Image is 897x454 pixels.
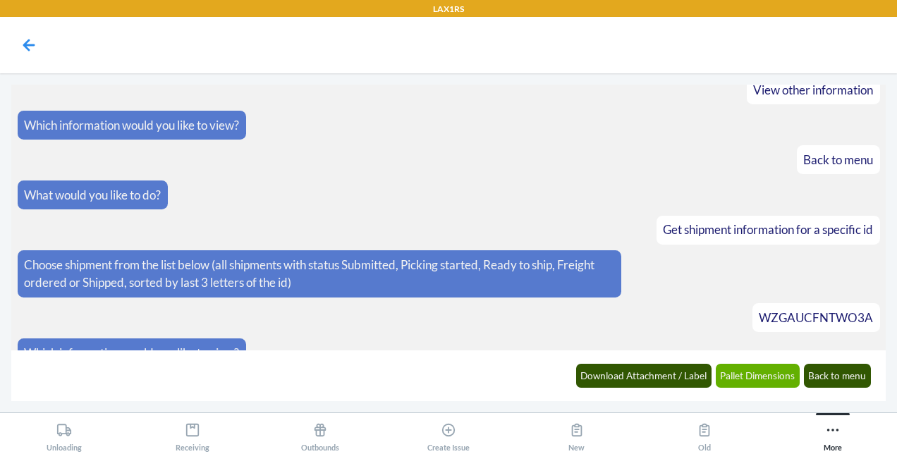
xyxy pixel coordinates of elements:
[663,222,873,237] span: Get shipment information for a specific id
[427,417,470,452] div: Create Issue
[769,413,897,452] button: More
[576,364,712,388] button: Download Attachment / Label
[301,417,339,452] div: Outbounds
[384,413,513,452] button: Create Issue
[176,417,209,452] div: Receiving
[568,417,585,452] div: New
[804,364,872,388] button: Back to menu
[641,413,769,452] button: Old
[716,364,800,388] button: Pallet Dimensions
[753,82,873,97] span: View other information
[47,417,82,452] div: Unloading
[513,413,641,452] button: New
[824,417,842,452] div: More
[24,256,614,292] p: Choose shipment from the list below (all shipments with status Submitted, Picking started, Ready ...
[759,310,873,325] span: WZGAUCFNTWO3A
[433,3,464,16] p: LAX1RS
[24,186,161,204] p: What would you like to do?
[697,417,712,452] div: Old
[803,152,873,167] span: Back to menu
[24,116,239,135] p: Which information would you like to view?
[256,413,384,452] button: Outbounds
[128,413,257,452] button: Receiving
[24,344,239,362] p: Which information would you like to view?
